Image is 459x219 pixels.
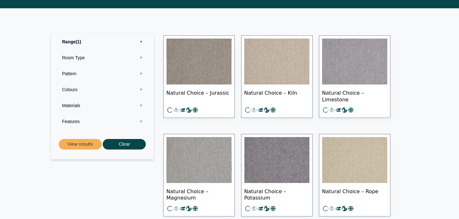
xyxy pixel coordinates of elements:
[163,35,235,118] a: Natural Choice – Jurassic
[56,34,149,50] label: Range
[56,82,149,98] label: Colours
[56,50,149,66] label: Room Type
[244,84,309,107] span: Natural Choice – Kiln
[167,183,232,205] span: Natural Choice – Magnesium
[241,35,313,118] a: Natural Choice – Kiln
[56,113,149,129] label: Features
[322,183,387,205] span: Natural Choice – Rope
[241,134,313,216] a: Natural Choice – Potassium
[76,39,81,44] span: 1
[59,139,102,150] button: View results
[244,183,309,205] span: Natural Choice – Potassium
[56,98,149,113] label: Materials
[322,84,387,107] span: Natural Choice – Limestone
[319,35,390,118] a: Natural Choice – Limestone
[103,139,146,150] button: Clear
[167,84,232,107] span: Natural Choice – Jurassic
[167,39,232,84] img: Natural Choice Jurassic
[163,134,235,216] a: Natural Choice – Magnesium
[319,134,390,216] a: Natural Choice – Rope
[56,66,149,82] label: Pattern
